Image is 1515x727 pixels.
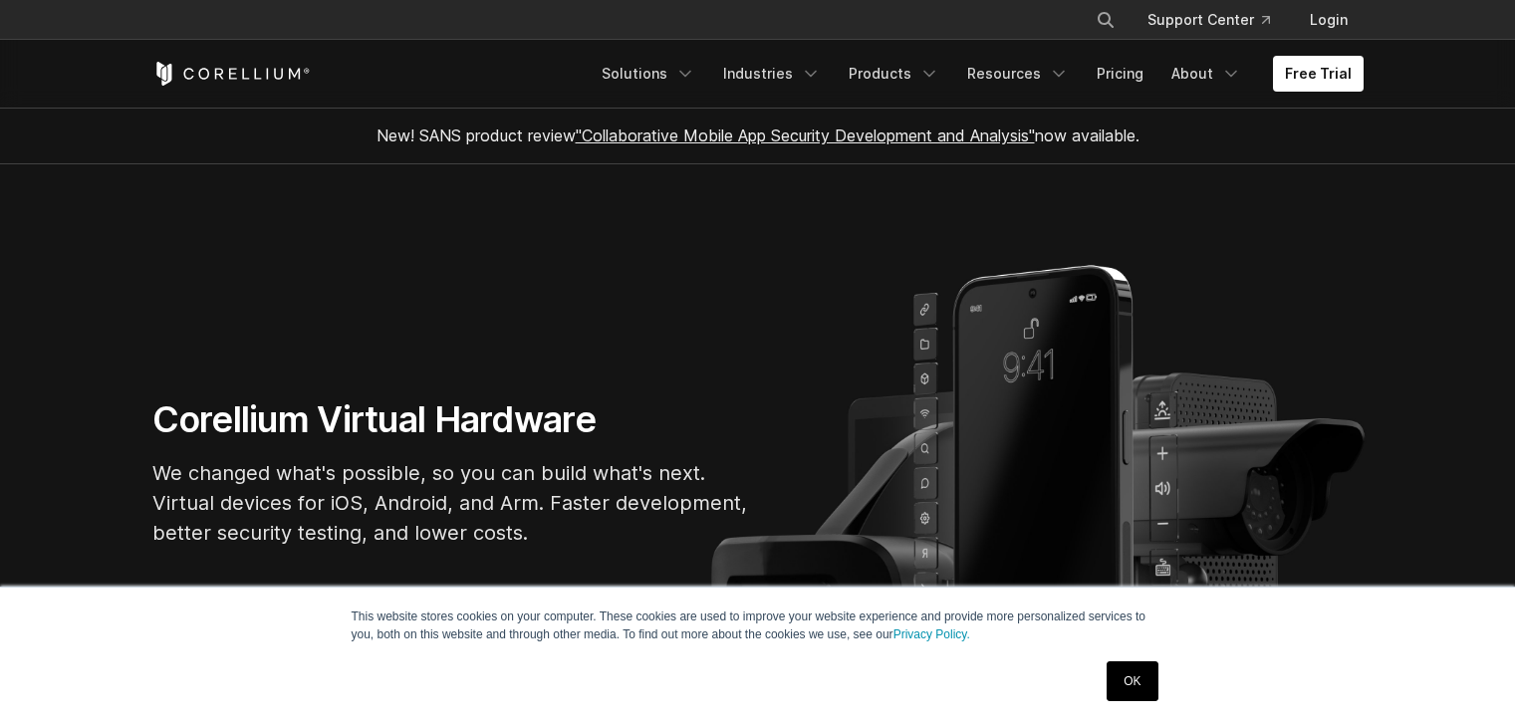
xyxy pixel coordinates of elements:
[837,56,951,92] a: Products
[955,56,1081,92] a: Resources
[152,397,750,442] h1: Corellium Virtual Hardware
[152,62,311,86] a: Corellium Home
[377,125,1139,145] span: New! SANS product review now available.
[576,125,1035,145] a: "Collaborative Mobile App Security Development and Analysis"
[152,458,750,548] p: We changed what's possible, so you can build what's next. Virtual devices for iOS, Android, and A...
[1107,661,1157,701] a: OK
[1159,56,1253,92] a: About
[590,56,707,92] a: Solutions
[1085,56,1155,92] a: Pricing
[1072,2,1364,38] div: Navigation Menu
[590,56,1364,92] div: Navigation Menu
[893,627,970,641] a: Privacy Policy.
[711,56,833,92] a: Industries
[352,607,1164,643] p: This website stores cookies on your computer. These cookies are used to improve your website expe...
[1132,2,1286,38] a: Support Center
[1294,2,1364,38] a: Login
[1088,2,1124,38] button: Search
[1273,56,1364,92] a: Free Trial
